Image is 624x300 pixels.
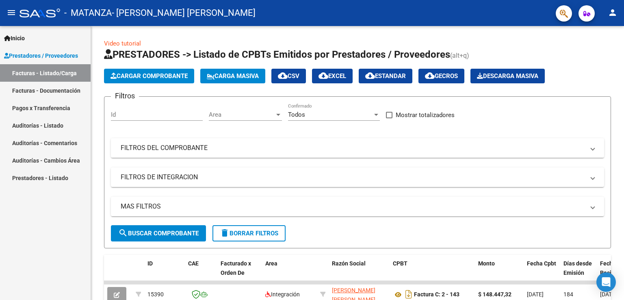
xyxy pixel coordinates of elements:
[600,260,623,276] span: Fecha Recibido
[475,255,524,291] datatable-header-cell: Monto
[359,69,412,83] button: Estandar
[365,72,406,80] span: Estandar
[262,255,317,291] datatable-header-cell: Area
[600,291,617,298] span: [DATE]
[524,255,560,291] datatable-header-cell: Fecha Cpbt
[111,90,139,102] h3: Filtros
[118,228,128,238] mat-icon: search
[147,260,153,267] span: ID
[312,69,353,83] button: EXCEL
[121,143,585,152] mat-panel-title: FILTROS DEL COMPROBANTE
[470,69,545,83] button: Descarga Masiva
[278,71,288,80] mat-icon: cloud_download
[185,255,217,291] datatable-header-cell: CAE
[478,291,511,298] strong: $ 148.447,32
[563,260,592,276] span: Días desde Emisión
[396,110,455,120] span: Mostrar totalizadores
[111,197,604,216] mat-expansion-panel-header: MAS FILTROS
[318,71,328,80] mat-icon: cloud_download
[414,291,459,298] strong: Factura C: 2 - 143
[418,69,464,83] button: Gecros
[209,111,275,118] span: Area
[147,291,164,298] span: 15390
[390,255,475,291] datatable-header-cell: CPBT
[527,260,556,267] span: Fecha Cpbt
[563,291,573,298] span: 184
[470,69,545,83] app-download-masive: Descarga masiva de comprobantes (adjuntos)
[110,72,188,80] span: Cargar Comprobante
[144,255,185,291] datatable-header-cell: ID
[318,72,346,80] span: EXCEL
[118,230,199,237] span: Buscar Comprobante
[560,255,597,291] datatable-header-cell: Días desde Emisión
[332,260,366,267] span: Razón Social
[271,69,306,83] button: CSV
[207,72,259,80] span: Carga Masiva
[596,272,616,292] div: Open Intercom Messenger
[265,291,300,298] span: Integración
[6,8,16,17] mat-icon: menu
[425,72,458,80] span: Gecros
[221,260,251,276] span: Facturado x Orden De
[278,72,299,80] span: CSV
[112,4,256,22] span: - [PERSON_NAME] [PERSON_NAME]
[329,255,390,291] datatable-header-cell: Razón Social
[121,202,585,211] mat-panel-title: MAS FILTROS
[217,255,262,291] datatable-header-cell: Facturado x Orden De
[104,49,450,60] span: PRESTADORES -> Listado de CPBTs Emitidos por Prestadores / Proveedores
[104,40,141,47] a: Video tutorial
[111,167,604,187] mat-expansion-panel-header: FILTROS DE INTEGRACION
[450,52,469,59] span: (alt+q)
[365,71,375,80] mat-icon: cloud_download
[220,230,278,237] span: Borrar Filtros
[4,34,25,43] span: Inicio
[288,111,305,118] span: Todos
[477,72,538,80] span: Descarga Masiva
[608,8,617,17] mat-icon: person
[121,173,585,182] mat-panel-title: FILTROS DE INTEGRACION
[212,225,286,241] button: Borrar Filtros
[64,4,112,22] span: - MATANZA
[393,260,407,267] span: CPBT
[111,225,206,241] button: Buscar Comprobante
[527,291,544,298] span: [DATE]
[478,260,495,267] span: Monto
[111,138,604,158] mat-expansion-panel-header: FILTROS DEL COMPROBANTE
[188,260,199,267] span: CAE
[104,69,194,83] button: Cargar Comprobante
[265,260,277,267] span: Area
[425,71,435,80] mat-icon: cloud_download
[4,51,78,60] span: Prestadores / Proveedores
[200,69,265,83] button: Carga Masiva
[220,228,230,238] mat-icon: delete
